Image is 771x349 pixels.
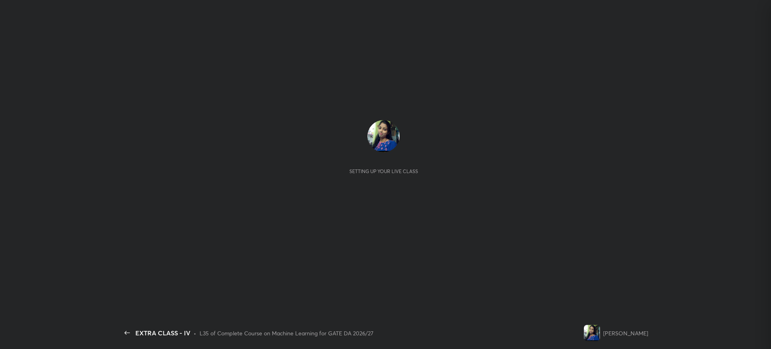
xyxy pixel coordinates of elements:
div: [PERSON_NAME] [603,329,648,337]
div: • [194,329,196,337]
img: 687005c0829143fea9909265324df1f4.png [367,120,400,152]
div: L35 of Complete Course on Machine Learning for GATE DA 2026/27 [200,329,373,337]
img: 687005c0829143fea9909265324df1f4.png [584,325,600,341]
div: Setting up your live class [349,168,418,174]
div: EXTRA CLASS - IV [135,328,190,338]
